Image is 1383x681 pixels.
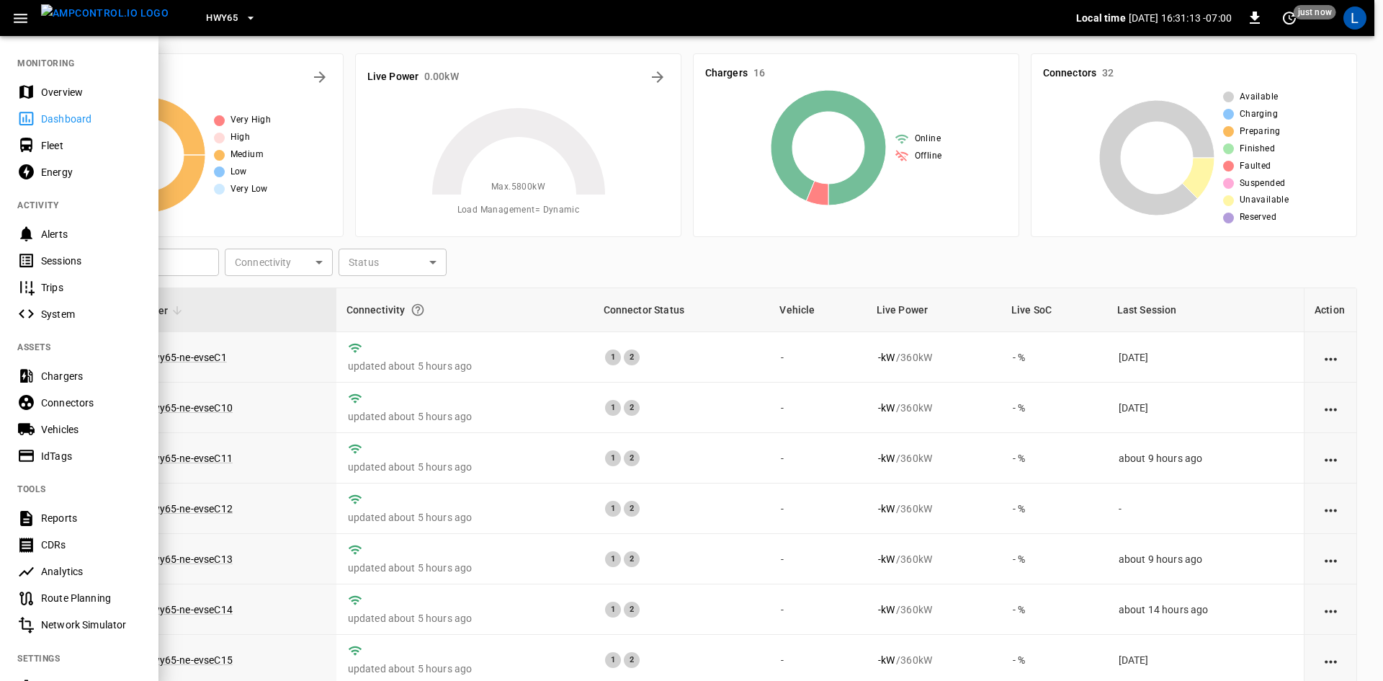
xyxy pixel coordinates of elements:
[206,10,238,27] span: HWY65
[41,449,141,463] div: IdTags
[41,511,141,525] div: Reports
[41,591,141,605] div: Route Planning
[1129,11,1232,25] p: [DATE] 16:31:13 -07:00
[41,138,141,153] div: Fleet
[41,112,141,126] div: Dashboard
[41,307,141,321] div: System
[41,422,141,437] div: Vehicles
[41,369,141,383] div: Chargers
[41,564,141,579] div: Analytics
[41,227,141,241] div: Alerts
[41,280,141,295] div: Trips
[41,538,141,552] div: CDRs
[41,85,141,99] div: Overview
[1076,11,1126,25] p: Local time
[1294,5,1336,19] span: just now
[41,4,169,22] img: ampcontrol.io logo
[41,618,141,632] div: Network Simulator
[1278,6,1301,30] button: set refresh interval
[1343,6,1366,30] div: profile-icon
[41,165,141,179] div: Energy
[41,254,141,268] div: Sessions
[41,396,141,410] div: Connectors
